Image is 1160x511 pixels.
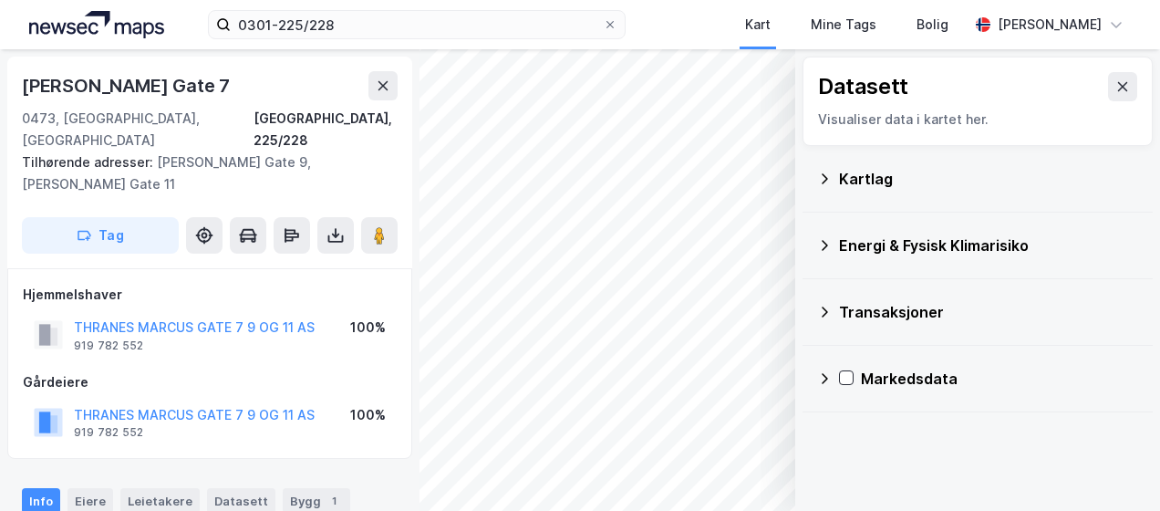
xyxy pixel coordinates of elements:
div: Visualiser data i kartet her. [818,109,1137,130]
img: logo.a4113a55bc3d86da70a041830d287a7e.svg [29,11,164,38]
div: Datasett [818,72,908,101]
div: 0473, [GEOGRAPHIC_DATA], [GEOGRAPHIC_DATA] [22,108,254,151]
button: Tag [22,217,179,254]
div: Hjemmelshaver [23,284,397,306]
input: Søk på adresse, matrikkel, gårdeiere, leietakere eller personer [231,11,602,38]
div: Kart [745,14,771,36]
div: Energi & Fysisk Klimarisiko [839,235,1138,256]
div: [PERSON_NAME] [998,14,1102,36]
span: Tilhørende adresser: [22,154,157,170]
div: Kontrollprogram for chat [1069,423,1160,511]
div: Gårdeiere [23,371,397,393]
div: Mine Tags [811,14,876,36]
div: [GEOGRAPHIC_DATA], 225/228 [254,108,398,151]
div: Bolig [917,14,948,36]
div: 919 782 552 [74,425,143,440]
iframe: Chat Widget [1069,423,1160,511]
div: [PERSON_NAME] Gate 7 [22,71,233,100]
div: 1 [325,492,343,510]
div: 100% [350,317,386,339]
div: 919 782 552 [74,339,143,353]
div: Markedsdata [861,368,1138,390]
div: [PERSON_NAME] Gate 9, [PERSON_NAME] Gate 11 [22,151,383,195]
div: Kartlag [839,168,1138,190]
div: 100% [350,404,386,426]
div: Transaksjoner [839,301,1138,323]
